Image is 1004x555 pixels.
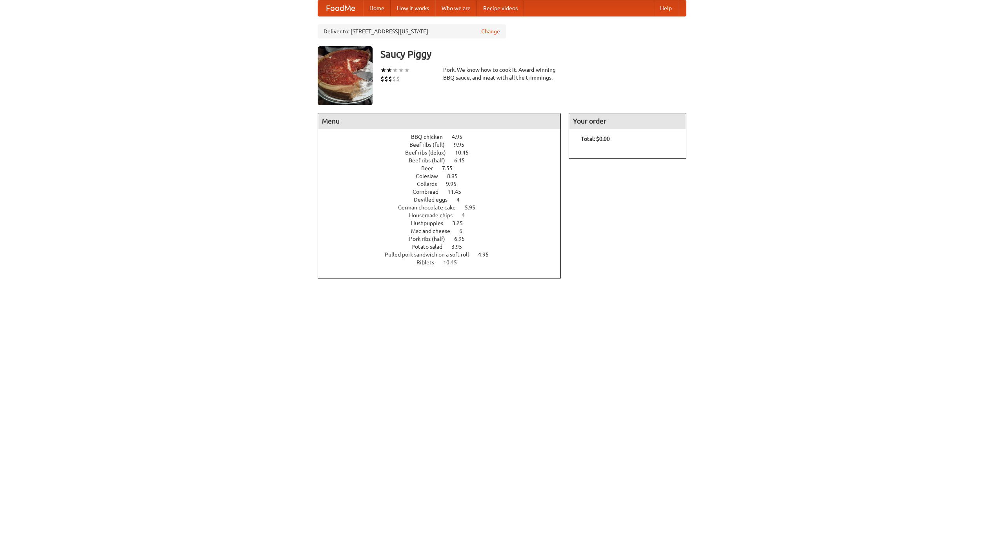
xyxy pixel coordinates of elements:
span: 9.95 [446,181,464,187]
span: 10.45 [455,149,477,156]
li: ★ [380,66,386,75]
a: Beef ribs (full) 9.95 [409,142,479,148]
span: Devilled eggs [414,197,455,203]
a: Riblets 10.45 [417,259,471,266]
span: Beef ribs (delux) [405,149,454,156]
span: Pork ribs (half) [409,236,453,242]
a: Collards 9.95 [417,181,471,187]
span: Collards [417,181,445,187]
img: angular.jpg [318,46,373,105]
li: ★ [404,66,410,75]
li: $ [380,75,384,83]
a: Beer 7.55 [421,165,467,171]
span: Hushpuppies [411,220,451,226]
span: Potato salad [411,244,450,250]
a: Coleslaw 8.95 [416,173,472,179]
span: Coleslaw [416,173,446,179]
a: Hushpuppies 3.25 [411,220,477,226]
div: Pork. We know how to cook it. Award-winning BBQ sauce, and meat with all the trimmings. [443,66,561,82]
div: Deliver to: [STREET_ADDRESS][US_STATE] [318,24,506,38]
span: 4.95 [478,251,497,258]
li: $ [388,75,392,83]
li: ★ [398,66,404,75]
span: Mac and cheese [411,228,458,234]
span: 10.45 [443,259,465,266]
a: Cornbread 11.45 [413,189,476,195]
a: Pulled pork sandwich on a soft roll 4.95 [385,251,503,258]
span: Riblets [417,259,442,266]
a: German chocolate cake 5.95 [398,204,490,211]
a: Housemade chips 4 [409,212,479,218]
li: $ [396,75,400,83]
a: Home [363,0,391,16]
span: 9.95 [454,142,472,148]
span: Beef ribs (full) [409,142,453,148]
h3: Saucy Piggy [380,46,686,62]
a: Change [481,27,500,35]
h4: Menu [318,113,560,129]
a: Beef ribs (delux) 10.45 [405,149,483,156]
span: 4 [457,197,467,203]
span: BBQ chicken [411,134,451,140]
a: Help [654,0,678,16]
span: Cornbread [413,189,446,195]
span: 4 [462,212,473,218]
a: Devilled eggs 4 [414,197,474,203]
li: $ [392,75,396,83]
b: Total: $0.00 [581,136,610,142]
span: Beer [421,165,441,171]
span: 6.45 [454,157,473,164]
span: 5.95 [465,204,483,211]
h4: Your order [569,113,686,129]
a: FoodMe [318,0,363,16]
span: Beef ribs (half) [409,157,453,164]
a: BBQ chicken 4.95 [411,134,477,140]
span: 4.95 [452,134,470,140]
a: Mac and cheese 6 [411,228,477,234]
a: How it works [391,0,435,16]
span: German chocolate cake [398,204,464,211]
li: ★ [386,66,392,75]
a: Pork ribs (half) 6.95 [409,236,479,242]
span: 3.95 [451,244,470,250]
span: 3.25 [452,220,471,226]
a: Beef ribs (half) 6.45 [409,157,479,164]
span: Housemade chips [409,212,460,218]
a: Recipe videos [477,0,524,16]
span: 7.55 [442,165,460,171]
span: 11.45 [447,189,469,195]
span: 6.95 [454,236,473,242]
span: Pulled pork sandwich on a soft roll [385,251,477,258]
span: 6 [459,228,470,234]
li: $ [384,75,388,83]
a: Who we are [435,0,477,16]
span: 8.95 [447,173,466,179]
li: ★ [392,66,398,75]
a: Potato salad 3.95 [411,244,477,250]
